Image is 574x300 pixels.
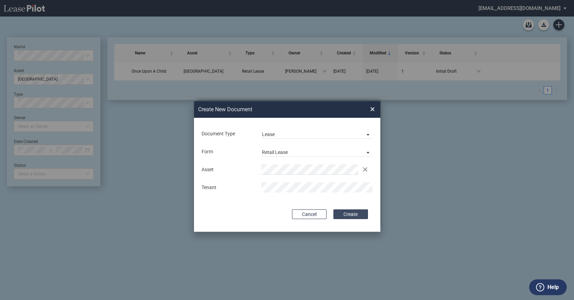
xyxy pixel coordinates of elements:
div: Asset [197,166,257,173]
div: Lease [262,132,275,137]
div: Retail Lease [262,149,288,155]
button: Create [333,209,368,219]
md-select: Document Type: Lease [261,128,373,139]
label: Help [547,283,559,292]
span: × [370,104,375,115]
h2: Create New Document [198,106,345,113]
div: Document Type [197,131,257,137]
md-dialog: Create New ... [194,101,380,232]
button: Cancel [292,209,327,219]
div: Tenant [197,184,257,191]
md-select: Lease Form: Retail Lease [261,146,373,157]
div: Form [197,148,257,155]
